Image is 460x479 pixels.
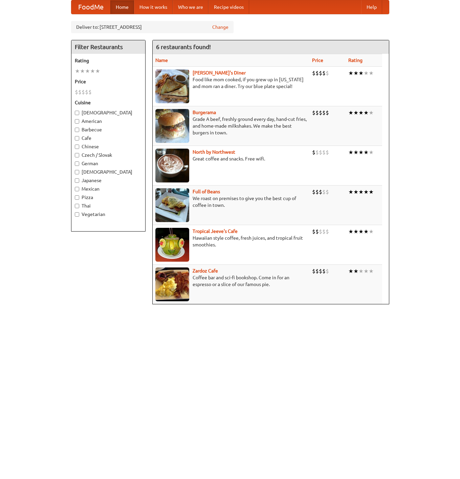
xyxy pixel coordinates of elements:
[85,67,90,75] li: ★
[326,109,329,116] li: $
[319,267,322,275] li: $
[319,149,322,156] li: $
[75,118,142,125] label: American
[322,149,326,156] li: $
[312,149,315,156] li: $
[353,228,358,235] li: ★
[71,40,145,54] h4: Filter Restaurants
[358,267,364,275] li: ★
[75,145,79,149] input: Chinese
[155,235,307,248] p: Hawaiian style coffee, fresh juices, and tropical fruit smoothies.
[75,161,79,166] input: German
[364,188,369,196] li: ★
[75,204,79,208] input: Thai
[193,149,235,155] a: North by Northwest
[85,88,88,96] li: $
[369,267,374,275] li: ★
[75,169,142,175] label: [DEMOGRAPHIC_DATA]
[78,88,82,96] li: $
[348,188,353,196] li: ★
[75,202,142,209] label: Thai
[95,67,100,75] li: ★
[193,189,220,194] a: Full of Beans
[155,109,189,143] img: burgerama.jpg
[361,0,382,14] a: Help
[193,110,216,115] a: Burgerama
[364,149,369,156] li: ★
[348,149,353,156] li: ★
[369,109,374,116] li: ★
[353,109,358,116] li: ★
[358,149,364,156] li: ★
[75,128,79,132] input: Barbecue
[312,109,315,116] li: $
[319,109,322,116] li: $
[369,69,374,77] li: ★
[155,195,307,209] p: We roast on premises to give you the best cup of coffee in town.
[75,212,79,217] input: Vegetarian
[312,188,315,196] li: $
[364,109,369,116] li: ★
[75,99,142,106] h5: Cuisine
[369,149,374,156] li: ★
[90,67,95,75] li: ★
[193,70,246,75] b: [PERSON_NAME]'s Diner
[155,155,307,162] p: Great coffee and snacks. Free wifi.
[212,24,228,30] a: Change
[364,267,369,275] li: ★
[75,177,142,184] label: Japanese
[326,188,329,196] li: $
[134,0,173,14] a: How it works
[326,267,329,275] li: $
[155,76,307,90] p: Food like mom cooked, if you grew up in [US_STATE] and mom ran a diner. Try our blue plate special!
[75,57,142,64] h5: Rating
[75,195,79,200] input: Pizza
[315,228,319,235] li: $
[315,267,319,275] li: $
[193,228,238,234] a: Tropical Jeeve's Cafe
[315,188,319,196] li: $
[319,188,322,196] li: $
[315,69,319,77] li: $
[193,268,218,274] a: Zardoz Cafe
[155,274,307,288] p: Coffee bar and sci-fi bookshop. Come in for an espresso or a slice of our famous pie.
[348,228,353,235] li: ★
[155,228,189,262] img: jeeves.jpg
[312,58,323,63] a: Price
[155,116,307,136] p: Grade A beef, freshly ground every day, hand-cut fries, and home-made milkshakes. We make the bes...
[315,149,319,156] li: $
[364,69,369,77] li: ★
[322,267,326,275] li: $
[358,109,364,116] li: ★
[75,67,80,75] li: ★
[369,188,374,196] li: ★
[209,0,249,14] a: Recipe videos
[173,0,209,14] a: Who we are
[155,58,168,63] a: Name
[75,109,142,116] label: [DEMOGRAPHIC_DATA]
[75,143,142,150] label: Chinese
[71,0,110,14] a: FoodMe
[75,160,142,167] label: German
[364,228,369,235] li: ★
[155,188,189,222] img: beans.jpg
[75,170,79,174] input: [DEMOGRAPHIC_DATA]
[75,187,79,191] input: Mexican
[75,186,142,192] label: Mexican
[358,228,364,235] li: ★
[353,188,358,196] li: ★
[75,135,142,141] label: Cafe
[75,211,142,218] label: Vegetarian
[75,119,79,124] input: American
[312,267,315,275] li: $
[319,228,322,235] li: $
[319,69,322,77] li: $
[156,44,211,50] ng-pluralize: 6 restaurants found!
[75,126,142,133] label: Barbecue
[348,58,363,63] a: Rating
[75,153,79,157] input: Czech / Slovak
[110,0,134,14] a: Home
